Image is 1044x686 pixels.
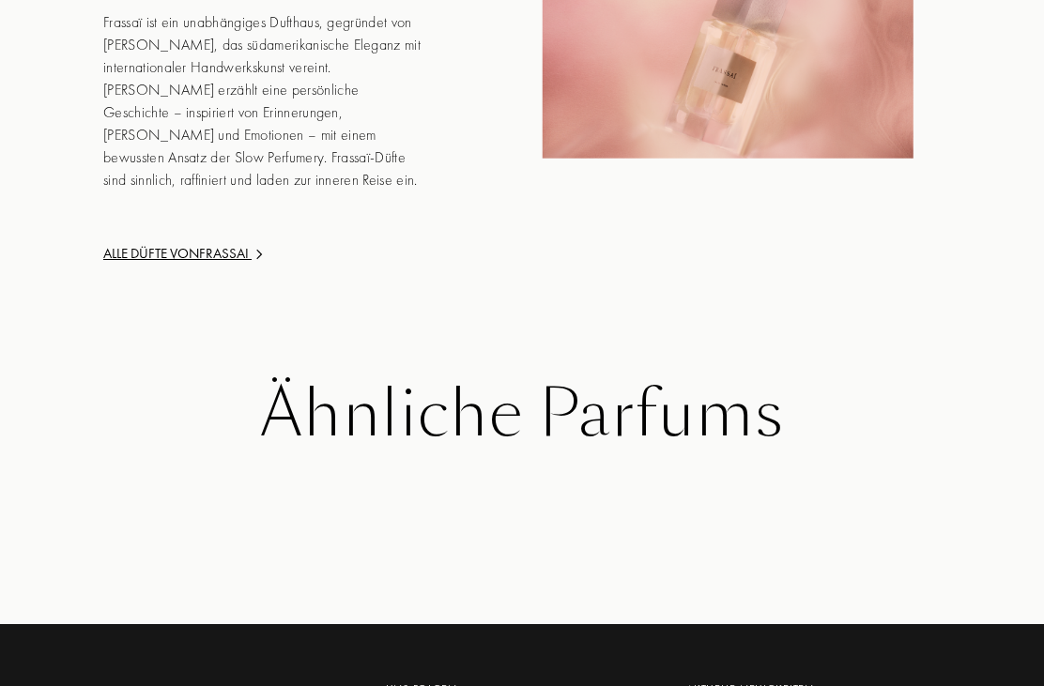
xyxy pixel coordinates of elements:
div: Alle Düfte von Frassai [103,244,425,266]
div: Ähnliche Parfums [42,378,1002,451]
img: arrow.png [252,248,267,263]
div: Frassaï ist ein unabhängiges Dufthaus, gegründet von [PERSON_NAME], das südamerikanische Eleganz ... [103,12,425,192]
a: Alle Düfte vonFrassai [103,244,425,266]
